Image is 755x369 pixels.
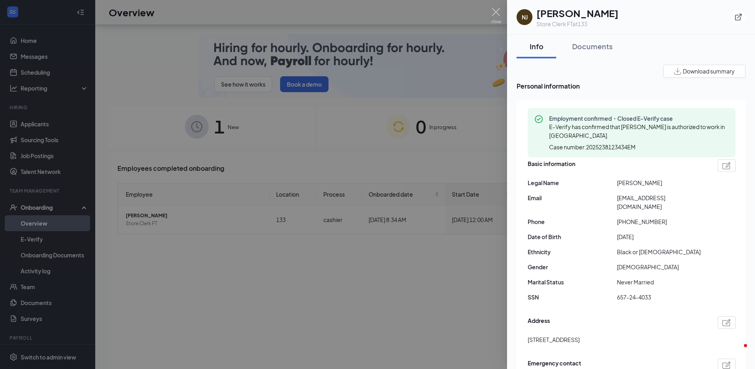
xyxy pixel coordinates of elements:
[617,193,706,211] span: [EMAIL_ADDRESS][DOMAIN_NAME]
[517,81,745,91] span: Personal information
[549,114,729,122] span: Employment confirmed・Closed E-Verify case
[617,247,706,256] span: Black or [DEMOGRAPHIC_DATA]
[683,67,735,75] span: Download summary
[617,278,706,286] span: Never Married
[528,335,580,344] span: [STREET_ADDRESS]
[617,178,706,187] span: [PERSON_NAME]
[528,247,617,256] span: Ethnicity
[528,217,617,226] span: Phone
[728,342,747,361] iframe: Intercom live chat
[528,159,575,172] span: Basic information
[528,178,617,187] span: Legal Name
[528,263,617,271] span: Gender
[528,232,617,241] span: Date of Birth
[536,6,619,20] h1: [PERSON_NAME]
[524,41,548,51] div: Info
[528,193,617,202] span: Email
[528,316,550,329] span: Address
[528,278,617,286] span: Marital Status
[734,13,742,21] svg: ExternalLink
[617,232,706,241] span: [DATE]
[534,114,544,124] svg: CheckmarkCircle
[549,123,725,139] span: E-Verify has confirmed that [PERSON_NAME] is authorized to work in [GEOGRAPHIC_DATA].
[731,10,745,24] button: ExternalLink
[663,65,745,78] button: Download summary
[617,263,706,271] span: [DEMOGRAPHIC_DATA]
[572,41,613,51] div: Documents
[536,20,619,28] div: Store Clerk FT at 133
[549,143,636,151] span: Case number: 2025238123434EM
[528,293,617,301] span: SSN
[522,13,528,21] div: NJ
[617,217,706,226] span: [PHONE_NUMBER]
[617,293,706,301] span: 657-24-4033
